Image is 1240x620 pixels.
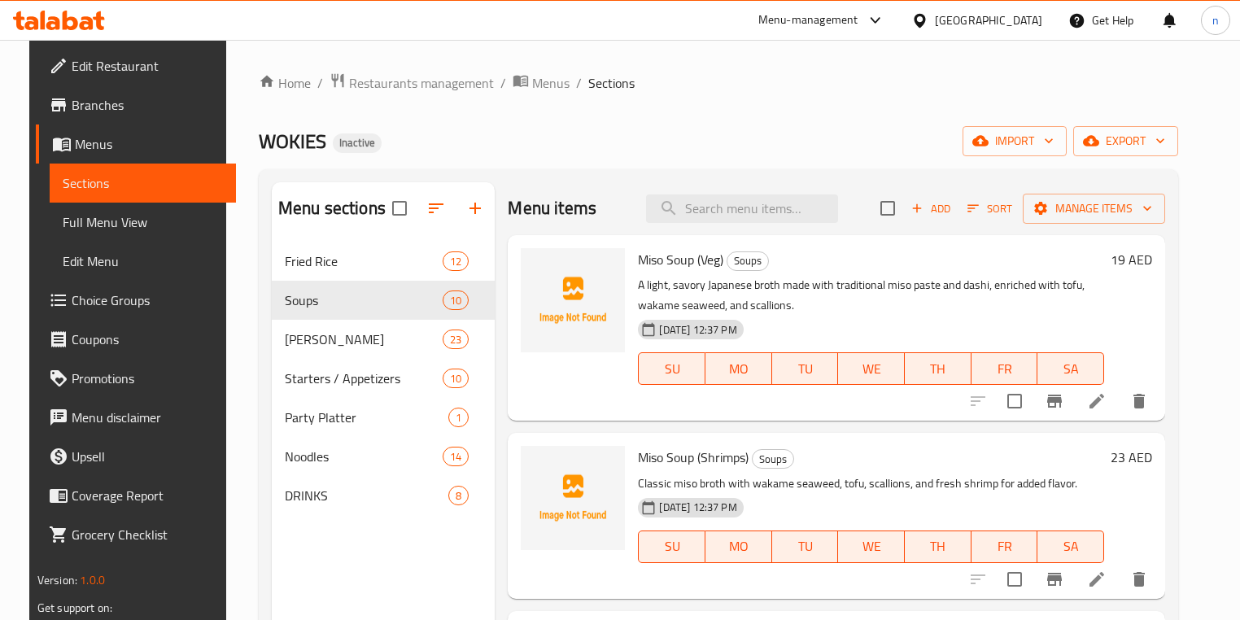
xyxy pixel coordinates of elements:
[285,330,443,349] span: [PERSON_NAME]
[1037,352,1104,385] button: SA
[36,359,237,398] a: Promotions
[976,131,1054,151] span: import
[72,447,224,466] span: Upsell
[967,199,1012,218] span: Sort
[63,173,224,193] span: Sections
[727,251,769,271] div: Soups
[36,476,237,515] a: Coverage Report
[645,535,699,558] span: SU
[1087,570,1107,589] a: Edit menu item
[905,352,971,385] button: TH
[911,535,965,558] span: TH
[1036,199,1152,219] span: Manage items
[72,330,224,349] span: Coupons
[443,330,469,349] div: items
[727,251,768,270] span: Soups
[285,447,443,466] span: Noodles
[957,196,1023,221] span: Sort items
[638,530,705,563] button: SU
[449,410,468,426] span: 1
[1111,248,1152,271] h6: 19 AED
[36,85,237,124] a: Branches
[349,73,494,93] span: Restaurants management
[75,134,224,154] span: Menus
[36,320,237,359] a: Coupons
[72,95,224,115] span: Branches
[1111,446,1152,469] h6: 23 AED
[443,371,468,386] span: 10
[80,570,105,591] span: 1.0.0
[779,357,832,381] span: TU
[36,281,237,320] a: Choice Groups
[500,73,506,93] li: /
[712,357,766,381] span: MO
[1044,535,1098,558] span: SA
[935,11,1042,29] div: [GEOGRAPHIC_DATA]
[72,56,224,76] span: Edit Restaurant
[638,275,1104,316] p: A light, savory Japanese broth made with traditional miso paste and dashi, enriched with tofu, wa...
[72,525,224,544] span: Grocery Checklist
[521,446,625,550] img: Miso Soup (Shrimps)
[333,133,382,153] div: Inactive
[63,212,224,232] span: Full Menu View
[448,486,469,505] div: items
[638,247,723,272] span: Miso Soup (Veg)
[909,199,953,218] span: Add
[638,352,705,385] button: SU
[752,449,794,469] div: Soups
[963,126,1067,156] button: import
[259,123,326,159] span: WOKIES
[753,450,793,469] span: Soups
[443,254,468,269] span: 12
[63,251,224,271] span: Edit Menu
[1120,382,1159,421] button: delete
[36,46,237,85] a: Edit Restaurant
[638,445,749,469] span: Miso Soup (Shrimps)
[278,196,386,220] h2: Menu sections
[845,535,898,558] span: WE
[521,248,625,352] img: Miso Soup (Veg)
[50,164,237,203] a: Sections
[382,191,417,225] span: Select all sections
[443,293,468,308] span: 10
[272,281,496,320] div: Soups10
[259,72,1178,94] nav: breadcrumb
[532,73,570,93] span: Menus
[272,398,496,437] div: Party Platter1
[285,408,448,427] span: Party Platter
[285,290,443,310] span: Soups
[779,535,832,558] span: TU
[259,73,311,93] a: Home
[285,486,448,505] div: DRINKS
[1023,194,1165,224] button: Manage items
[272,320,496,359] div: [PERSON_NAME]23
[443,290,469,310] div: items
[72,290,224,310] span: Choice Groups
[978,535,1032,558] span: FR
[1087,391,1107,411] a: Edit menu item
[443,447,469,466] div: items
[36,398,237,437] a: Menu disclaimer
[285,251,443,271] span: Fried Rice
[72,369,224,388] span: Promotions
[758,11,858,30] div: Menu-management
[905,530,971,563] button: TH
[508,196,596,220] h2: Menu items
[1035,560,1074,599] button: Branch-specific-item
[772,530,839,563] button: TU
[998,384,1032,418] span: Select to update
[978,357,1032,381] span: FR
[36,124,237,164] a: Menus
[998,562,1032,596] span: Select to update
[272,235,496,522] nav: Menu sections
[588,73,635,93] span: Sections
[838,352,905,385] button: WE
[905,196,957,221] button: Add
[871,191,905,225] span: Select section
[712,535,766,558] span: MO
[576,73,582,93] li: /
[333,136,382,150] span: Inactive
[845,357,898,381] span: WE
